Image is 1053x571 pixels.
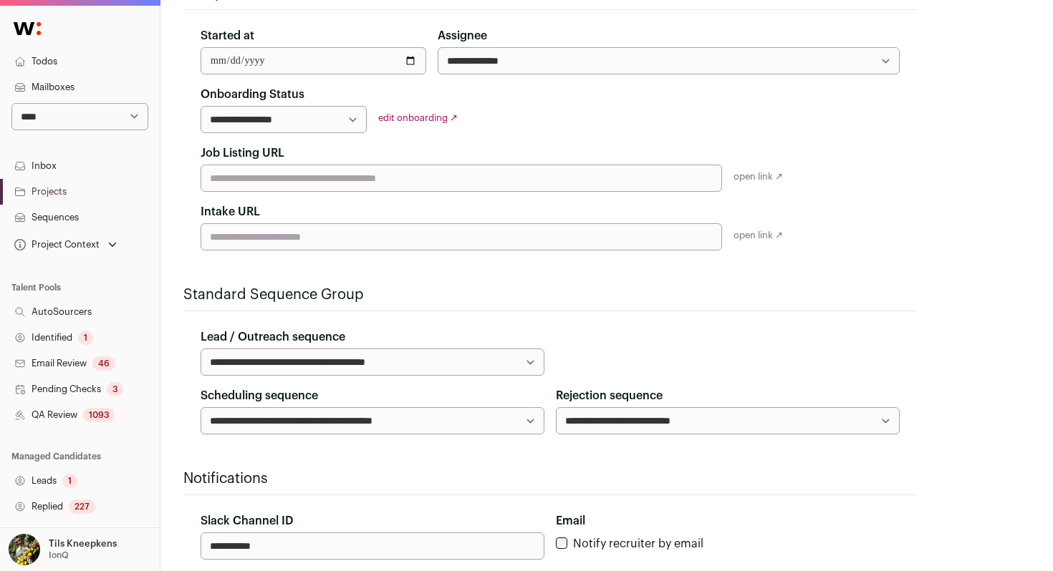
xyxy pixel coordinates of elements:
button: Open dropdown [11,235,120,255]
button: Open dropdown [6,534,120,565]
label: Assignee [438,27,487,44]
label: Intake URL [201,203,260,220]
p: IonQ [49,550,69,561]
a: edit onboarding ↗ [378,113,458,122]
label: Rejection sequence [556,387,663,404]
h2: Notifications [183,469,917,489]
img: 6689865-medium_jpg [9,534,40,565]
label: Job Listing URL [201,145,284,162]
label: Started at [201,27,254,44]
div: Project Context [11,239,100,250]
label: Notify recruiter by email [573,538,703,550]
div: 3 [107,382,123,396]
label: Lead / Outreach sequence [201,328,345,346]
label: Slack Channel ID [201,512,293,529]
p: Tils Kneepkens [49,538,117,550]
div: Email [556,512,900,529]
div: 1 [78,331,93,345]
h2: Standard Sequence Group [183,285,917,305]
label: Onboarding Status [201,86,304,103]
img: Wellfound [6,14,49,43]
div: 46 [92,356,115,371]
div: 227 [69,499,95,514]
div: 1 [62,474,77,488]
label: Scheduling sequence [201,387,318,404]
div: 1093 [83,408,115,422]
